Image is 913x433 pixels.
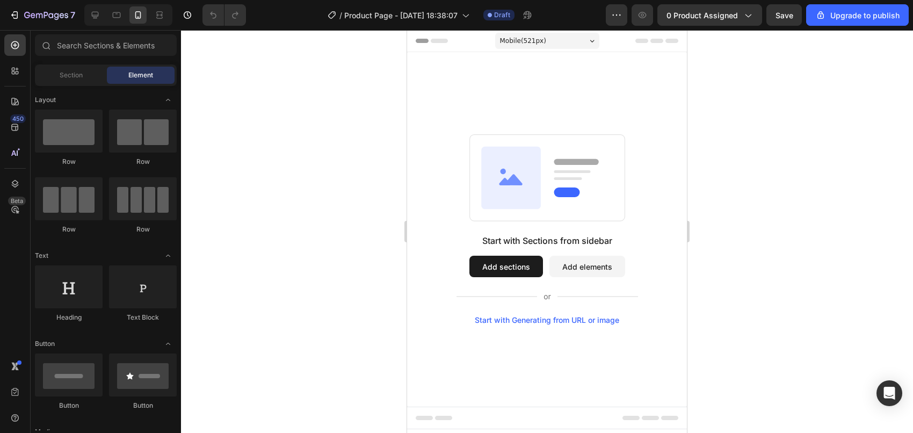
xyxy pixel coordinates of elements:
[70,9,75,21] p: 7
[876,380,902,406] div: Open Intercom Messenger
[666,10,738,21] span: 0 product assigned
[344,10,458,21] span: Product Page - [DATE] 18:38:07
[109,401,177,410] div: Button
[815,10,900,21] div: Upgrade to publish
[494,10,510,20] span: Draft
[10,114,26,123] div: 450
[160,335,177,352] span: Toggle open
[128,70,153,80] span: Element
[109,157,177,167] div: Row
[35,34,177,56] input: Search Sections & Elements
[657,4,762,26] button: 0 product assigned
[776,11,793,20] span: Save
[109,225,177,234] div: Row
[202,4,246,26] div: Undo/Redo
[766,4,802,26] button: Save
[806,4,909,26] button: Upgrade to publish
[35,401,103,410] div: Button
[8,197,26,205] div: Beta
[35,157,103,167] div: Row
[160,91,177,109] span: Toggle open
[35,251,48,261] span: Text
[407,30,687,433] iframe: Design area
[35,313,103,322] div: Heading
[60,70,83,80] span: Section
[160,247,177,264] span: Toggle open
[339,10,342,21] span: /
[35,339,55,349] span: Button
[35,95,56,105] span: Layout
[35,225,103,234] div: Row
[109,313,177,322] div: Text Block
[4,4,80,26] button: 7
